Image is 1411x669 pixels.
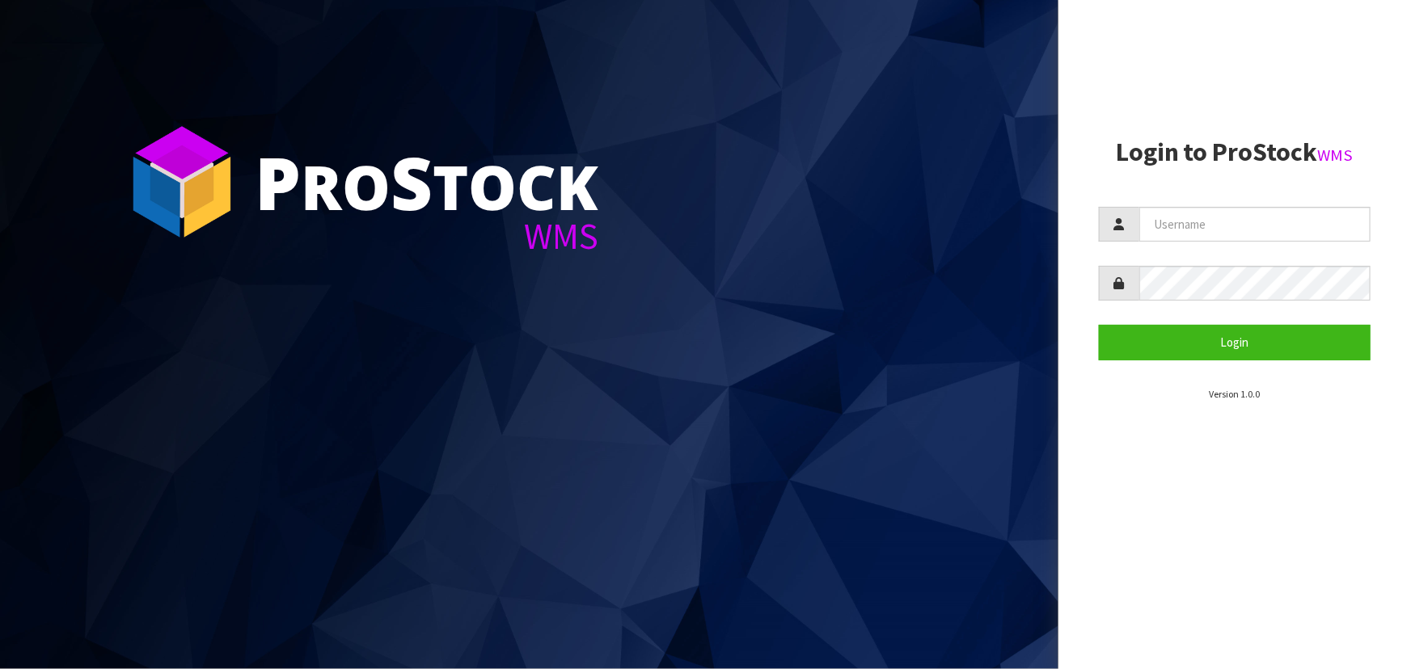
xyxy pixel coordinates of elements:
span: S [391,133,433,231]
small: WMS [1318,145,1354,166]
h2: Login to ProStock [1099,138,1371,166]
div: WMS [255,218,598,255]
input: Username [1139,207,1371,242]
img: ProStock Cube [121,121,243,242]
small: Version 1.0.0 [1209,388,1260,400]
div: ro tock [255,145,598,218]
button: Login [1099,325,1371,360]
span: P [255,133,301,231]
